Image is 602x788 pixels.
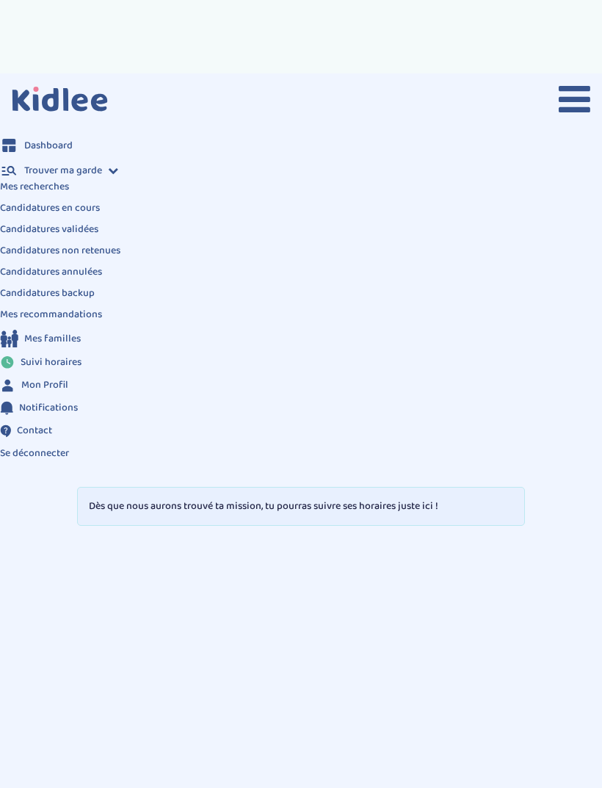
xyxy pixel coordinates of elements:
span: Trouver ma garde [24,163,102,178]
span: Suivi horaires [21,355,81,370]
span: Mon Profil [21,377,68,393]
span: Mes familles [24,331,81,347]
span: Dashboard [24,138,73,153]
span: Contact [17,423,52,438]
span: Notifications [19,400,78,416]
p: Dès que nous aurons trouvé ta mission, tu pourras suivre ses horaires juste ici ! [89,499,513,514]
